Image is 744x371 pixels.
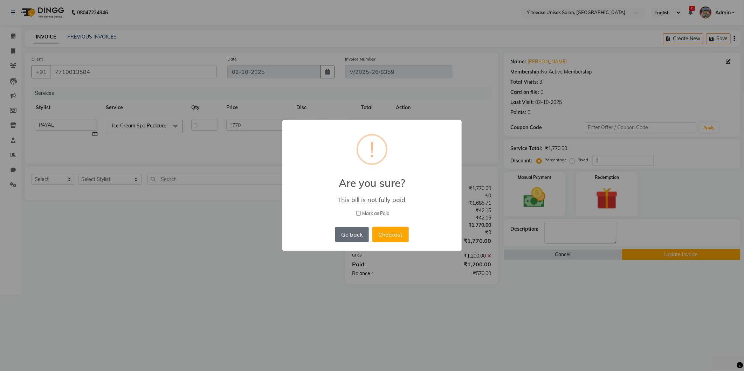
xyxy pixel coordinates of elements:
[282,168,462,189] h2: Are you sure?
[372,227,409,242] button: Checkout
[356,211,361,216] input: Mark as Paid
[292,196,452,204] div: This bill is not fully paid.
[370,135,374,163] div: !
[363,210,390,217] span: Mark as Paid
[335,227,369,242] button: Go back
